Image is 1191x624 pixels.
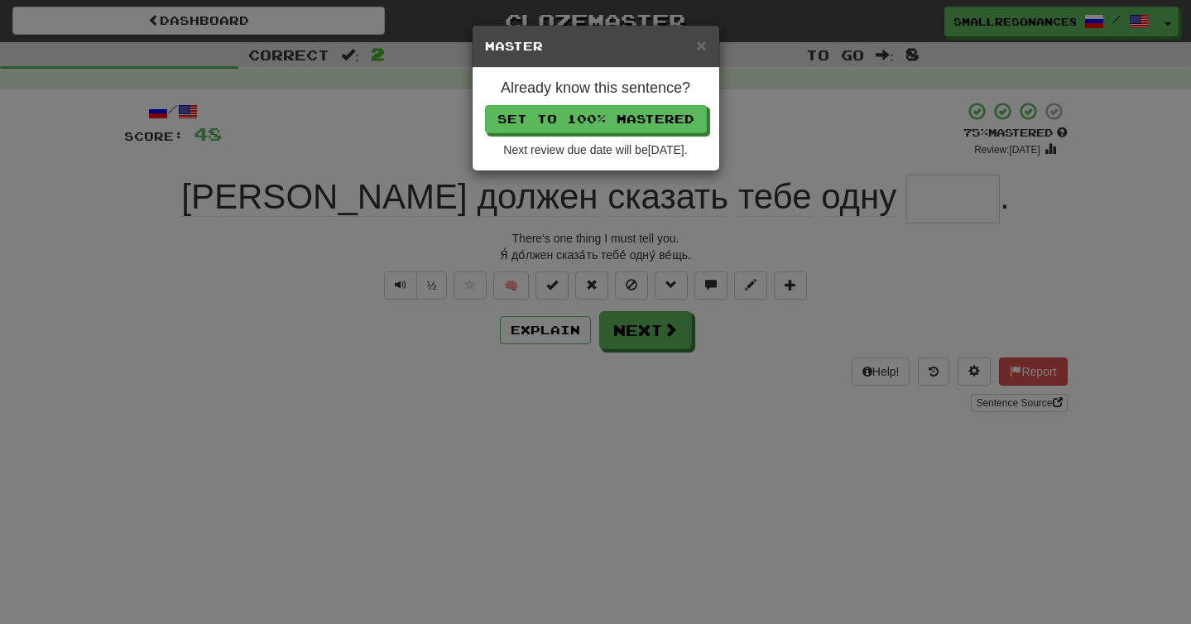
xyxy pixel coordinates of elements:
div: Next review due date will be [DATE] . [485,142,707,158]
button: Set to 100% Mastered [485,105,707,133]
h4: Already know this sentence? [485,80,707,97]
button: Close [696,36,706,54]
h5: Master [485,38,707,55]
span: × [696,36,706,55]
